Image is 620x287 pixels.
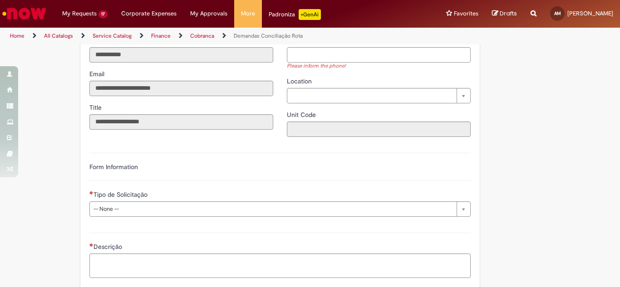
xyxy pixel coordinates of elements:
a: Cobranca [190,32,214,39]
span: Phone Number [291,36,336,44]
span: [PERSON_NAME] [567,10,613,17]
input: Phone Number [287,47,471,63]
a: Service Catalog [93,32,132,39]
a: Demandas Conciliação Rota [234,32,303,39]
label: Read only - Unit Code [287,110,318,119]
span: My Requests [62,9,97,18]
div: Please inform the phone! [287,63,471,70]
label: Form Information [89,163,138,171]
input: Unit Code [287,122,471,137]
span: Descrição [93,243,124,251]
input: Title [89,114,273,130]
span: Read only - Email [89,70,106,78]
span: Read only - ID [89,36,97,44]
span: Read only - Unit Code [287,111,318,119]
img: ServiceNow [1,5,48,23]
a: Clear field Location [287,88,471,103]
span: Favorites [454,9,478,18]
a: Finance [151,32,171,39]
span: 17 [98,10,108,18]
span: -- None -- [93,202,452,216]
textarea: Descrição [89,253,471,278]
a: Home [10,32,25,39]
input: Email [89,81,273,96]
span: Required [89,191,93,195]
span: Tipo de Solicitação [93,190,149,199]
span: Required [89,243,93,247]
label: Read only - Title [89,103,103,112]
a: All Catalogs [44,32,73,39]
ul: Page breadcrumbs [7,28,407,44]
a: Drafts [492,10,517,18]
span: Drafts [500,9,517,18]
span: My Approvals [190,9,227,18]
div: Padroniza [269,9,321,20]
input: ID [89,47,273,63]
label: Read only - Email [89,69,106,78]
span: Location [287,77,314,85]
span: Corporate Expenses [121,9,177,18]
span: More [241,9,255,18]
p: +GenAi [299,9,321,20]
span: AM [554,10,561,16]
